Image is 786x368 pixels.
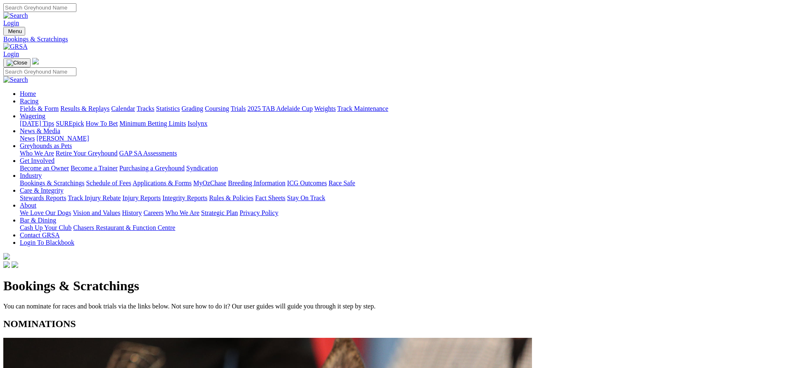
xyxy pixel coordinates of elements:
[287,194,325,201] a: Stay On Track
[20,157,55,164] a: Get Involved
[119,150,177,157] a: GAP SA Assessments
[86,120,118,127] a: How To Bet
[20,179,783,187] div: Industry
[3,67,76,76] input: Search
[287,179,327,186] a: ICG Outcomes
[205,105,229,112] a: Coursing
[20,165,783,172] div: Get Involved
[20,202,36,209] a: About
[201,209,238,216] a: Strategic Plan
[162,194,207,201] a: Integrity Reports
[230,105,246,112] a: Trials
[20,165,69,172] a: Become an Owner
[3,58,31,67] button: Toggle navigation
[56,120,84,127] a: SUREpick
[119,165,185,172] a: Purchasing a Greyhound
[228,179,285,186] a: Breeding Information
[137,105,154,112] a: Tracks
[3,3,76,12] input: Search
[20,120,54,127] a: [DATE] Tips
[20,172,42,179] a: Industry
[20,187,64,194] a: Care & Integrity
[86,179,131,186] a: Schedule of Fees
[240,209,278,216] a: Privacy Policy
[3,318,783,330] h2: NOMINATIONS
[20,194,66,201] a: Stewards Reports
[3,253,10,260] img: logo-grsa-white.png
[73,209,120,216] a: Vision and Values
[3,12,28,19] img: Search
[3,278,783,294] h1: Bookings & Scratchings
[68,194,121,201] a: Track Injury Rebate
[3,27,25,36] button: Toggle navigation
[71,165,118,172] a: Become a Trainer
[165,209,199,216] a: Who We Are
[60,105,109,112] a: Results & Replays
[193,179,226,186] a: MyOzChase
[3,76,28,84] img: Search
[20,105,59,112] a: Fields & Form
[3,303,783,310] p: You can nominate for races and book trials via the links below. Not sure how to do it? Our user g...
[20,217,56,224] a: Bar & Dining
[122,194,161,201] a: Injury Reports
[20,239,74,246] a: Login To Blackbook
[3,261,10,268] img: facebook.svg
[20,209,71,216] a: We Love Our Dogs
[20,150,54,157] a: Who We Are
[255,194,285,201] a: Fact Sheets
[20,224,71,231] a: Cash Up Your Club
[182,105,203,112] a: Grading
[188,120,207,127] a: Isolynx
[20,179,84,186] a: Bookings & Scratchings
[337,105,388,112] a: Track Maintenance
[156,105,180,112] a: Statistics
[20,127,60,134] a: News & Media
[3,50,19,57] a: Login
[8,28,22,34] span: Menu
[20,194,783,202] div: Care & Integrity
[314,105,336,112] a: Weights
[20,135,783,142] div: News & Media
[73,224,175,231] a: Chasers Restaurant & Function Centre
[3,36,783,43] a: Bookings & Scratchings
[12,261,18,268] img: twitter.svg
[247,105,313,112] a: 2025 TAB Adelaide Cup
[20,150,783,157] div: Greyhounds as Pets
[209,194,254,201] a: Rules & Policies
[20,209,783,217] div: About
[36,135,89,142] a: [PERSON_NAME]
[20,98,38,105] a: Racing
[122,209,142,216] a: History
[20,224,783,232] div: Bar & Dining
[20,135,35,142] a: News
[133,179,192,186] a: Applications & Forms
[20,120,783,127] div: Wagering
[328,179,355,186] a: Race Safe
[143,209,164,216] a: Careers
[3,43,28,50] img: GRSA
[20,90,36,97] a: Home
[119,120,186,127] a: Minimum Betting Limits
[111,105,135,112] a: Calendar
[20,232,59,239] a: Contact GRSA
[32,58,39,65] img: logo-grsa-white.png
[3,19,19,26] a: Login
[20,105,783,112] div: Racing
[20,142,72,149] a: Greyhounds as Pets
[7,60,27,66] img: Close
[20,112,45,119] a: Wagering
[186,165,218,172] a: Syndication
[56,150,118,157] a: Retire Your Greyhound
